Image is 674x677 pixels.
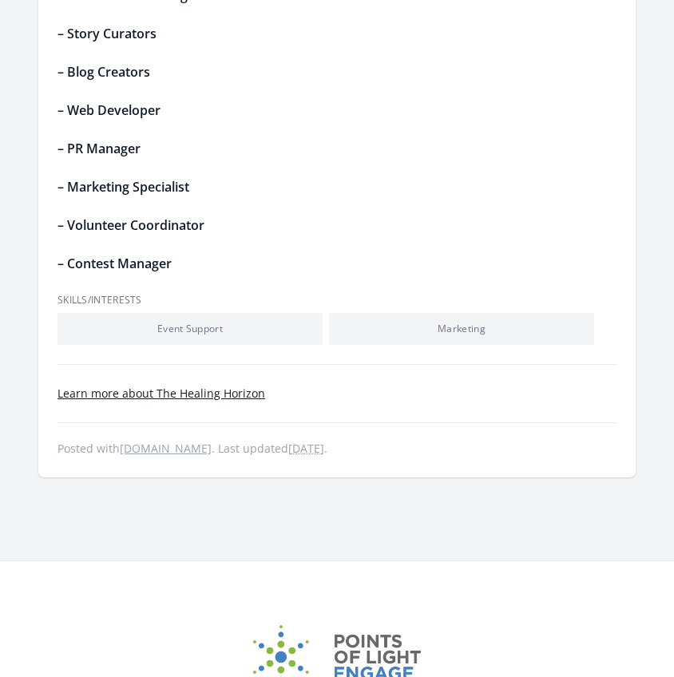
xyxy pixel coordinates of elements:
[57,25,157,42] strong: – Story Curators
[120,441,212,456] a: [DOMAIN_NAME]
[57,294,617,307] h3: Skills/Interests
[57,442,617,455] p: Posted with . Last updated .
[57,63,150,81] strong: – Blog Creators
[57,386,265,401] a: Learn more about The Healing Horizon
[57,255,172,272] strong: – Contest Manager
[57,140,141,157] strong: – PR Manager
[57,313,323,345] li: Event Support
[329,313,594,345] li: Marketing
[57,178,189,196] strong: – Marketing Specialist
[288,441,324,456] abbr: Thu, Apr 17, 2025 6:32 PM
[57,216,204,234] strong: – Volunteer Coordinator
[57,101,161,119] strong: – Web Developer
